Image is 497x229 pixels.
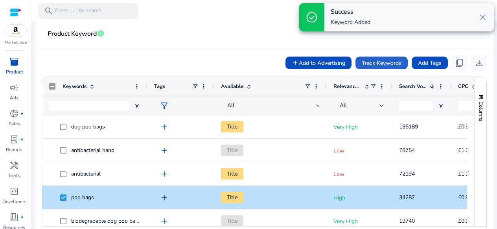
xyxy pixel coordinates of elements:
button: Open Filter Menu [134,103,140,109]
span: add [160,193,169,202]
mat-icon: add [292,59,299,66]
span: fiber_manual_record [20,138,24,141]
span: 195189 [399,123,418,130]
span: campaign [9,83,19,92]
span: book_4 [9,213,19,222]
span: biodegradable dog poo bags [71,217,141,225]
span: 78754 [399,147,415,154]
button: download [471,55,487,71]
span: download [475,58,484,68]
span: handyman [9,161,19,170]
span: fiber_manual_record [20,216,24,219]
span: add [160,146,169,155]
span: Product Keyword [48,27,97,41]
input: Keywords Filter Input [49,101,129,110]
span: Columns [477,101,484,121]
span: Relevance Score [333,83,361,90]
span: add [160,122,169,132]
span: Track Keywords [362,59,401,67]
span: Title [221,192,243,203]
span: 72194 [399,170,415,178]
span: All [340,102,347,109]
p: Very High [333,119,385,135]
p: Reports [6,146,22,153]
input: Search Volume Filter Input [399,101,433,110]
span: Tags [154,83,165,90]
span: £1.35 - £1.95 [458,147,491,154]
span: donut_small [9,109,19,118]
span: Title [221,121,243,132]
span: £0.95 - £1.35 [458,123,491,130]
span: dog poo bags [71,123,105,130]
span: fiber_manual_record [20,112,24,115]
p: Press to search [55,7,101,15]
span: search [44,6,53,16]
p: Keyword Added [331,18,370,26]
span: £0.95 - £1.35 [458,194,491,201]
span: filter_alt [160,101,169,110]
span: All [227,102,234,109]
span: inventory_2 [9,57,19,66]
span: 19740 [399,217,415,225]
button: Add Tags [412,57,448,69]
button: Track Keywords [355,57,408,69]
span: info [97,29,105,37]
span: Add Tags [418,59,442,67]
img: amazon.svg [5,25,26,37]
p: High [333,190,385,206]
p: Tools [8,172,20,179]
button: Add to Advertising [285,57,352,69]
span: lab_profile [9,135,19,144]
span: 34287 [399,194,415,201]
span: poo bags [71,194,94,201]
span: Title [221,215,243,227]
span: Search Volume [399,83,427,90]
span: £0.95 - £1.35 [458,217,491,225]
span: Keywords [63,83,87,90]
span: code_blocks [9,187,19,196]
p: Low [333,166,385,182]
span: £1.35 - £1.95 [458,170,491,178]
span: add [160,216,169,226]
span: / [70,7,77,15]
span: check_circle [306,11,318,24]
p: Ads [10,94,18,101]
span: add [160,169,169,179]
button: content_copy [452,55,468,71]
h4: Success [331,8,370,16]
span: close [478,13,488,22]
p: Developers [2,198,26,205]
p: Sales [9,120,20,127]
span: content_copy [455,58,464,68]
span: Title [221,145,243,156]
span: antibacterial [71,170,101,178]
span: Title [221,168,243,180]
span: antibacterial hand [71,147,114,154]
p: Low [333,143,385,159]
p: Product [6,68,23,75]
input: CPC Filter Input [458,101,492,110]
span: Add to Advertising [299,59,345,67]
span: CPC [458,83,468,90]
p: Marketplace [5,40,27,46]
button: Open Filter Menu [438,103,444,109]
span: Available [221,83,243,90]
